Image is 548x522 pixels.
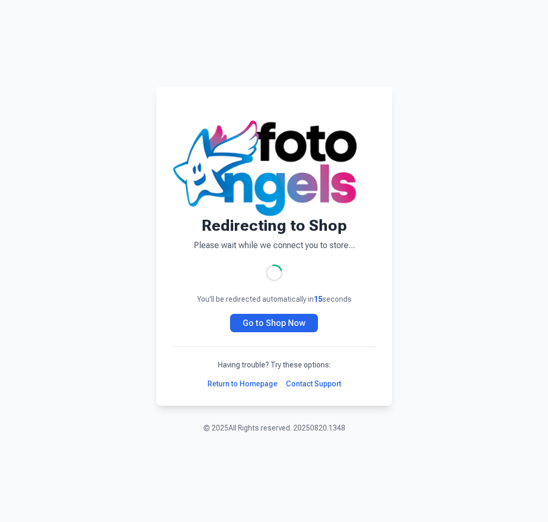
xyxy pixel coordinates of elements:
a: Go to Shop Now [230,314,318,332]
p: You'll be redirected automatically in seconds [173,294,375,304]
h1: Redirecting to Shop [173,216,375,235]
p: © 2025 All Rights reserved. 20250820.1348 [203,423,345,433]
span: 15 [314,295,322,303]
p: Having trouble? Try these options: [173,360,375,370]
a: Return to Homepage [207,378,277,389]
p: Please wait while we connect you to store... [173,239,375,252]
a: Contact Support [286,378,341,389]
